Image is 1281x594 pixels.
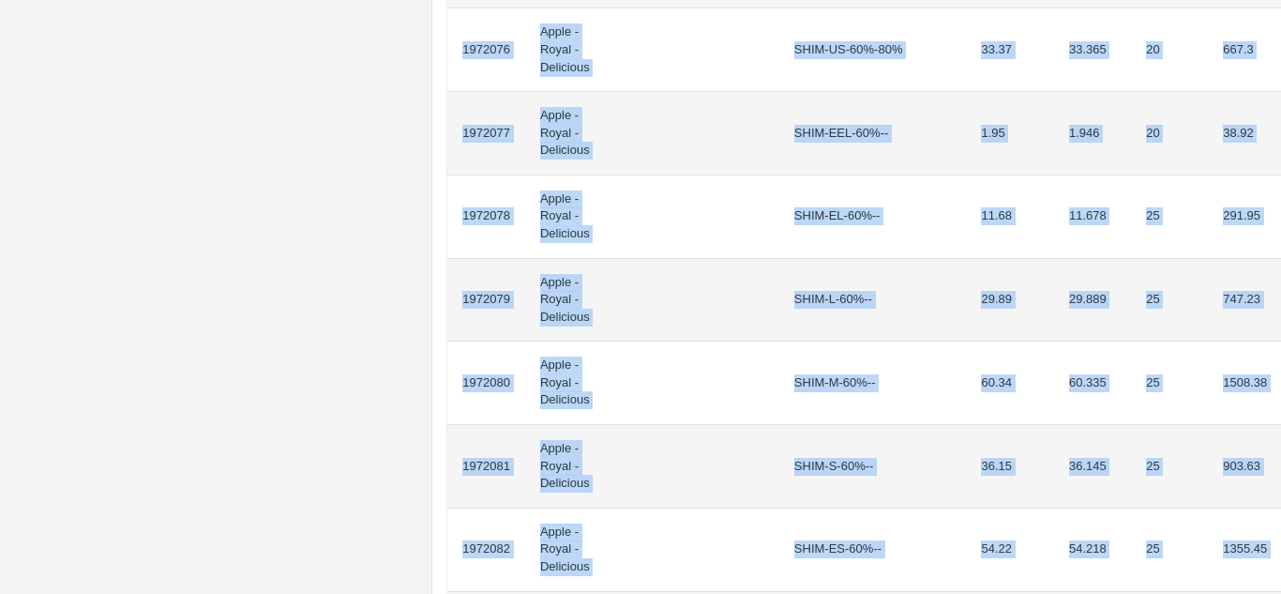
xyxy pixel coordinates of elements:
td: 1972078 [447,175,525,259]
td: Apple - Royal - Delicious [525,8,609,92]
td: 1972076 [447,8,525,92]
td: 54.22 [966,509,1053,592]
td: 25 [1131,259,1208,343]
td: Apple - Royal - Delicious [525,509,609,592]
td: Apple - Royal - Delicious [525,342,609,425]
td: 25 [1131,425,1208,509]
td: 20 [1131,92,1208,175]
td: 1.95 [966,92,1053,175]
td: 1972082 [447,509,525,592]
td: 29.89 [966,259,1053,343]
td: 25 [1131,509,1208,592]
td: SHIM-EL-60%-- [779,175,967,259]
td: 29.889 [1054,259,1131,343]
td: SHIM-US-60%-80% [779,8,967,92]
td: 36.145 [1054,425,1131,509]
td: SHIM-L-60%-- [779,259,967,343]
td: 33.37 [966,8,1053,92]
td: Apple - Royal - Delicious [525,259,609,343]
td: Apple - Royal - Delicious [525,175,609,259]
td: 1972077 [447,92,525,175]
td: 1972080 [447,342,525,425]
td: SHIM-EEL-60%-- [779,92,967,175]
td: 60.335 [1054,342,1131,425]
td: Apple - Royal - Delicious [525,92,609,175]
td: 25 [1131,175,1208,259]
td: 36.15 [966,425,1053,509]
td: SHIM-M-60%-- [779,342,967,425]
td: 1972081 [447,425,525,509]
td: 25 [1131,342,1208,425]
td: 11.678 [1054,175,1131,259]
td: 33.365 [1054,8,1131,92]
td: 54.218 [1054,509,1131,592]
td: 1.946 [1054,92,1131,175]
td: SHIM-ES-60%-- [779,509,967,592]
td: 11.68 [966,175,1053,259]
td: SHIM-S-60%-- [779,425,967,509]
td: 60.34 [966,342,1053,425]
td: Apple - Royal - Delicious [525,425,609,509]
td: 20 [1131,8,1208,92]
td: 1972079 [447,259,525,343]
